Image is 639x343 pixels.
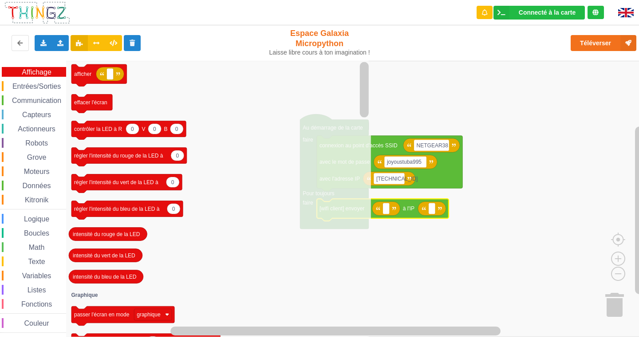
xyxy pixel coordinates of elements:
[74,206,160,212] text: régler l'intensité du bleu de la LED à
[23,229,51,237] span: Boucles
[618,8,634,17] img: gb.png
[164,126,168,132] text: B
[175,126,178,132] text: 0
[71,292,98,298] text: Graphique
[23,319,51,327] span: Couleur
[11,97,63,104] span: Communication
[265,49,374,56] div: Laisse libre cours à ton imagination !
[74,126,122,132] text: contrôler la LED à R
[23,215,51,223] span: Logique
[387,159,422,165] text: joyoustuba995
[21,272,53,280] span: Variables
[26,286,47,294] span: Listes
[11,83,62,90] span: Entrées/Sorties
[588,6,604,19] div: Tu es connecté au serveur de création de Thingz
[417,142,449,149] text: NETGEAR38
[73,252,135,259] text: intensité du vert de la LED
[24,196,50,204] span: Kitronik
[20,68,52,76] span: Affichage
[27,258,46,265] span: Texte
[21,111,52,118] span: Capteurs
[23,168,51,175] span: Moteurs
[26,154,48,161] span: Grove
[73,231,140,237] text: intensité du rouge de la LED
[20,300,53,308] span: Fonctions
[265,28,374,56] div: Espace Galaxia Micropython
[74,71,91,77] text: afficher
[73,274,137,280] text: intensité du bleu de la LED
[74,311,130,318] text: passer l'écran en mode
[571,35,636,51] button: Téléverser
[28,244,46,251] span: Math
[153,126,156,132] text: 0
[131,126,134,132] text: 0
[137,311,161,318] text: graphique
[403,205,414,212] text: à l'IP
[24,139,49,147] span: Robots
[519,9,576,16] div: Connecté à la carte
[376,176,418,182] text: [TECHNICAL_ID]
[16,125,57,133] span: Actionneurs
[21,182,52,189] span: Données
[4,1,71,24] img: thingz_logo.png
[172,206,175,212] text: 0
[74,153,163,159] text: régler l'intensité du rouge de la LED à
[171,179,174,185] text: 0
[74,179,158,185] text: régler l'intensité du vert de la LED à
[74,99,107,106] text: effacer l'écran
[493,6,585,20] div: Ta base fonctionne bien !
[176,153,179,159] text: 0
[142,126,146,132] text: V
